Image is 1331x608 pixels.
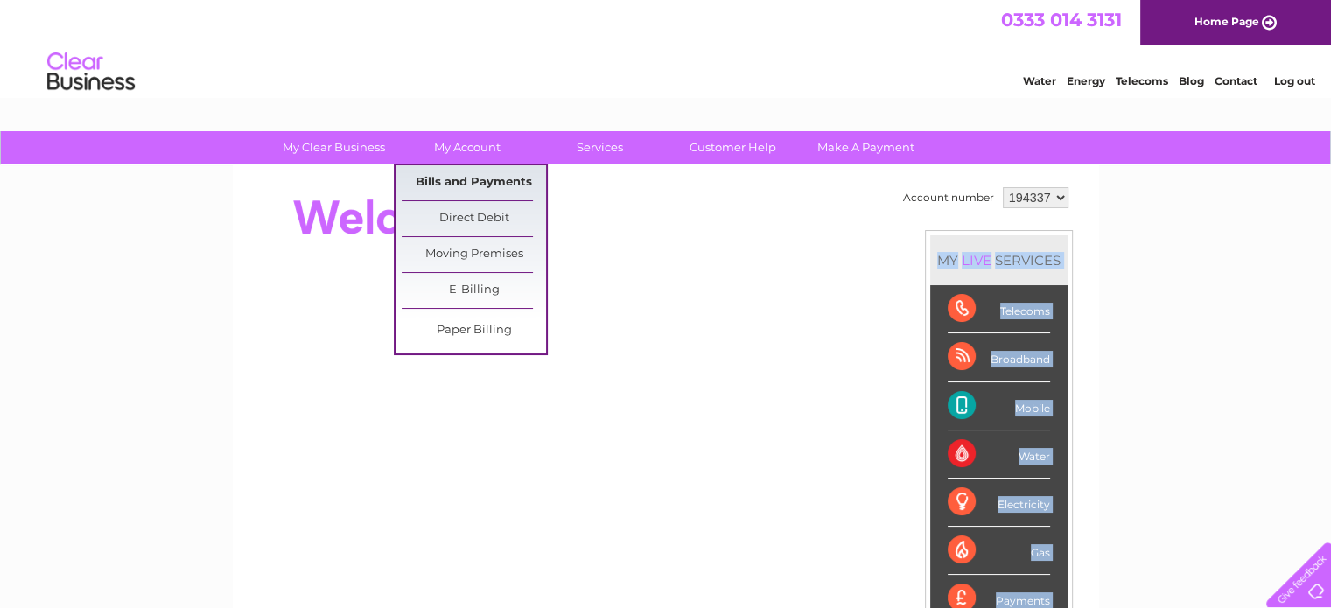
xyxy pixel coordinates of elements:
[661,131,805,164] a: Customer Help
[46,45,136,99] img: logo.png
[1023,74,1056,87] a: Water
[930,235,1068,285] div: MY SERVICES
[1001,9,1122,31] a: 0333 014 3131
[1273,74,1314,87] a: Log out
[528,131,672,164] a: Services
[948,285,1050,333] div: Telecoms
[1179,74,1204,87] a: Blog
[402,313,546,348] a: Paper Billing
[958,252,995,269] div: LIVE
[253,10,1080,85] div: Clear Business is a trading name of Verastar Limited (registered in [GEOGRAPHIC_DATA] No. 3667643...
[948,430,1050,479] div: Water
[794,131,938,164] a: Make A Payment
[402,237,546,272] a: Moving Premises
[899,183,998,213] td: Account number
[948,382,1050,430] div: Mobile
[1116,74,1168,87] a: Telecoms
[948,333,1050,381] div: Broadband
[402,165,546,200] a: Bills and Payments
[948,479,1050,527] div: Electricity
[402,273,546,308] a: E-Billing
[395,131,539,164] a: My Account
[1067,74,1105,87] a: Energy
[402,201,546,236] a: Direct Debit
[1215,74,1257,87] a: Contact
[262,131,406,164] a: My Clear Business
[948,527,1050,575] div: Gas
